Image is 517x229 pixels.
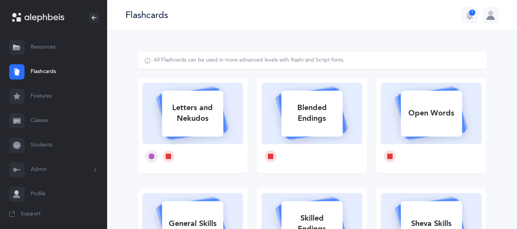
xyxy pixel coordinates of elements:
[153,57,345,64] div: All Flashcards can be used in more advanced levels with Rashi and Script fonts.
[126,9,168,21] div: Flashcards
[162,98,223,128] div: Letters and Nekudos
[21,210,41,218] span: Support
[281,98,342,128] div: Blended Endings
[479,191,508,220] iframe: Drift Widget Chat Controller
[469,10,475,16] div: 1
[462,8,477,23] button: 1
[401,103,462,123] div: Open Words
